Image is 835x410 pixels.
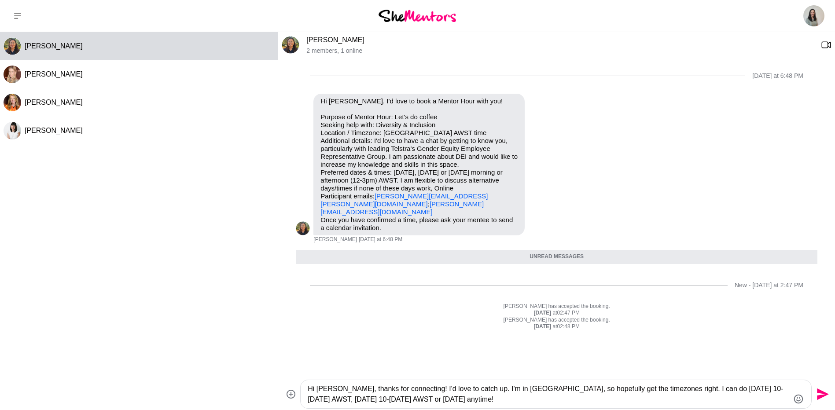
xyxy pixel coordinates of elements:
[4,94,21,111] img: M
[296,221,310,235] div: Annie Reyes
[308,384,789,405] textarea: Type your message
[25,42,83,50] span: [PERSON_NAME]
[379,10,456,22] img: She Mentors Logo
[4,122,21,139] div: Hayley Robertson
[4,66,21,83] div: Philippa Sutherland
[306,36,364,44] a: [PERSON_NAME]
[320,97,518,105] p: Hi [PERSON_NAME], I'd love to book a Mentor Hour with you!
[296,323,817,330] div: at 02:48 PM
[25,127,83,134] span: [PERSON_NAME]
[25,99,83,106] span: [PERSON_NAME]
[320,216,518,232] p: Once you have confirmed a time, please ask your mentee to send a calendar invitation.
[533,310,552,316] strong: [DATE]
[296,303,817,310] p: [PERSON_NAME] has accepted the booking.
[313,236,357,243] span: [PERSON_NAME]
[359,236,402,243] time: 2025-10-09T08:48:33.988Z
[296,250,817,264] div: Unread messages
[735,282,803,289] div: New - [DATE] at 2:47 PM
[296,317,817,324] p: [PERSON_NAME] has accepted the booking.
[25,70,83,78] span: [PERSON_NAME]
[4,37,21,55] img: A
[793,394,804,404] button: Emoji picker
[306,47,814,55] p: 2 members , 1 online
[4,122,21,139] img: H
[4,37,21,55] div: Annie Reyes
[320,200,484,216] a: [PERSON_NAME][EMAIL_ADDRESS][DOMAIN_NAME]
[296,221,310,235] img: A
[320,192,488,208] a: [PERSON_NAME][EMAIL_ADDRESS][PERSON_NAME][DOMAIN_NAME]
[296,310,817,317] div: at 02:47 PM
[320,113,518,216] p: Purpose of Mentor Hour: Let's do coffee Seeking help with: Diversity & Inclusion Location / Timez...
[812,384,831,404] button: Send
[282,36,299,54] div: Annie Reyes
[4,66,21,83] img: P
[4,94,21,111] div: Miranda Bozic
[533,323,552,329] strong: [DATE]
[282,36,299,54] img: A
[803,5,824,26] img: Fiona Spink
[752,72,803,80] div: [DATE] at 6:48 PM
